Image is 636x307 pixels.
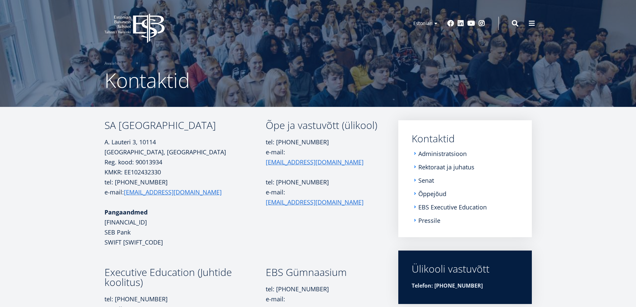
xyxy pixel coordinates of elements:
p: tel: [PHONE_NUMBER] [266,177,379,187]
p: e-mail: [266,187,379,207]
h3: EBS Gümnaasium [266,267,379,277]
a: Linkedin [457,20,464,27]
strong: Pangaandmed [104,208,148,216]
a: Pressile [418,217,440,224]
p: tel: [PHONE_NUMBER] e-mail: [266,137,379,167]
a: Facebook [447,20,454,27]
a: Õppejõud [418,190,446,197]
a: [EMAIL_ADDRESS][DOMAIN_NAME] [266,157,364,167]
p: A. Lauteri 3, 10114 [GEOGRAPHIC_DATA], [GEOGRAPHIC_DATA] Reg. kood: 90013934 [104,137,266,167]
a: [EMAIL_ADDRESS][DOMAIN_NAME] [266,197,364,207]
h3: Executive Education (Juhtide koolitus) [104,267,266,287]
a: Avaleht [104,60,119,67]
span: Kontaktid [104,66,190,94]
a: Rektoraat ja juhatus [418,164,474,170]
a: Kontaktid [412,134,518,144]
p: KMKR: EE102432330 [104,167,266,177]
p: tel: [PHONE_NUMBER] e-mail: [104,177,266,197]
a: Youtube [467,20,475,27]
a: [EMAIL_ADDRESS][DOMAIN_NAME] [124,187,222,197]
h3: SA [GEOGRAPHIC_DATA] [104,120,266,130]
a: Instagram [478,20,485,27]
h3: Õpe ja vastuvõtt (ülikool) [266,120,379,130]
a: Senat [418,177,434,184]
div: Ülikooli vastuvõtt [412,264,518,274]
a: EBS Executive Education [418,204,487,210]
strong: Telefon: [PHONE_NUMBER] [412,282,483,289]
a: Administratsioon [418,150,467,157]
p: [FINANCIAL_ID] SEB Pank SWIFT [SWIFT_CODE] [104,207,266,247]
